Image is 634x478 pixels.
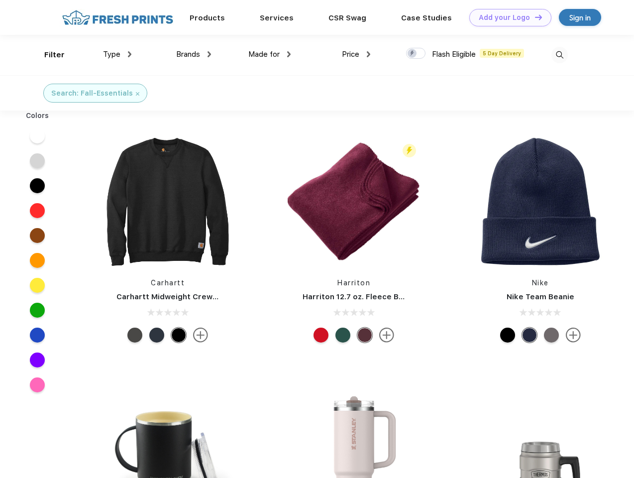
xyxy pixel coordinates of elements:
[379,328,394,343] img: more.svg
[51,88,133,99] div: Search: Fall-Essentials
[288,135,420,268] img: func=resize&h=266
[432,50,476,59] span: Flash Eligible
[335,328,350,343] div: Hunter
[127,328,142,343] div: Carbon Heather
[136,92,139,96] img: filter_cancel.svg
[151,279,185,287] a: Carhartt
[479,13,530,22] div: Add your Logo
[551,47,568,63] img: desktop_search.svg
[337,279,370,287] a: Harriton
[566,328,581,343] img: more.svg
[190,13,225,22] a: Products
[535,14,542,20] img: DT
[357,328,372,343] div: Burgundy
[403,144,416,157] img: flash_active_toggle.svg
[208,51,211,57] img: dropdown.png
[248,50,280,59] span: Made for
[500,328,515,343] div: Black
[193,328,208,343] img: more.svg
[367,51,370,57] img: dropdown.png
[544,328,559,343] div: Medium Grey
[480,49,524,58] span: 5 Day Delivery
[474,135,607,268] img: func=resize&h=266
[103,50,120,59] span: Type
[569,12,591,23] div: Sign in
[342,50,359,59] span: Price
[102,135,234,268] img: func=resize&h=266
[522,328,537,343] div: College Navy
[59,9,176,26] img: fo%20logo%202.webp
[44,49,65,61] div: Filter
[287,51,291,57] img: dropdown.png
[116,292,275,301] a: Carhartt Midweight Crewneck Sweatshirt
[532,279,549,287] a: Nike
[507,292,574,301] a: Nike Team Beanie
[149,328,164,343] div: New Navy
[314,328,328,343] div: Red
[176,50,200,59] span: Brands
[559,9,601,26] a: Sign in
[128,51,131,57] img: dropdown.png
[171,328,186,343] div: Black
[303,292,423,301] a: Harriton 12.7 oz. Fleece Blanket
[18,111,57,121] div: Colors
